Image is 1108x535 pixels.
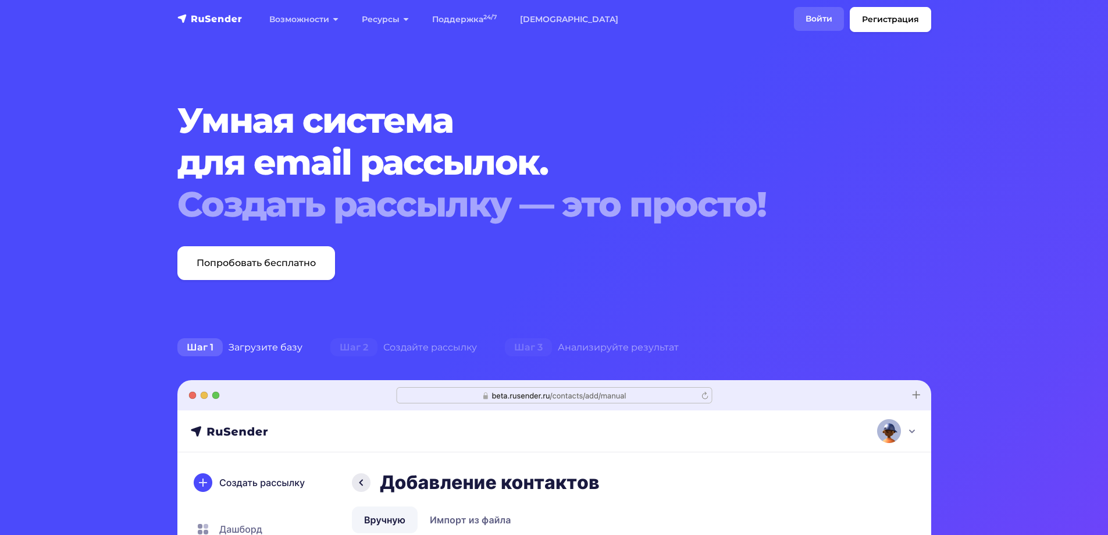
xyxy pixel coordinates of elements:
a: Ресурсы [350,8,421,31]
a: Поддержка24/7 [421,8,508,31]
div: Создайте рассылку [316,336,491,359]
sup: 24/7 [483,13,497,21]
span: Шаг 1 [177,338,223,357]
span: Шаг 3 [505,338,552,357]
h1: Умная система для email рассылок. [177,100,867,225]
a: Регистрация [850,7,931,32]
div: Создать рассылку — это просто! [177,183,867,225]
img: RuSender [177,13,243,24]
div: Анализируйте результат [491,336,693,359]
a: Попробовать бесплатно [177,246,335,280]
span: Шаг 2 [330,338,377,357]
div: Загрузите базу [163,336,316,359]
a: Войти [794,7,844,31]
a: [DEMOGRAPHIC_DATA] [508,8,630,31]
a: Возможности [258,8,350,31]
